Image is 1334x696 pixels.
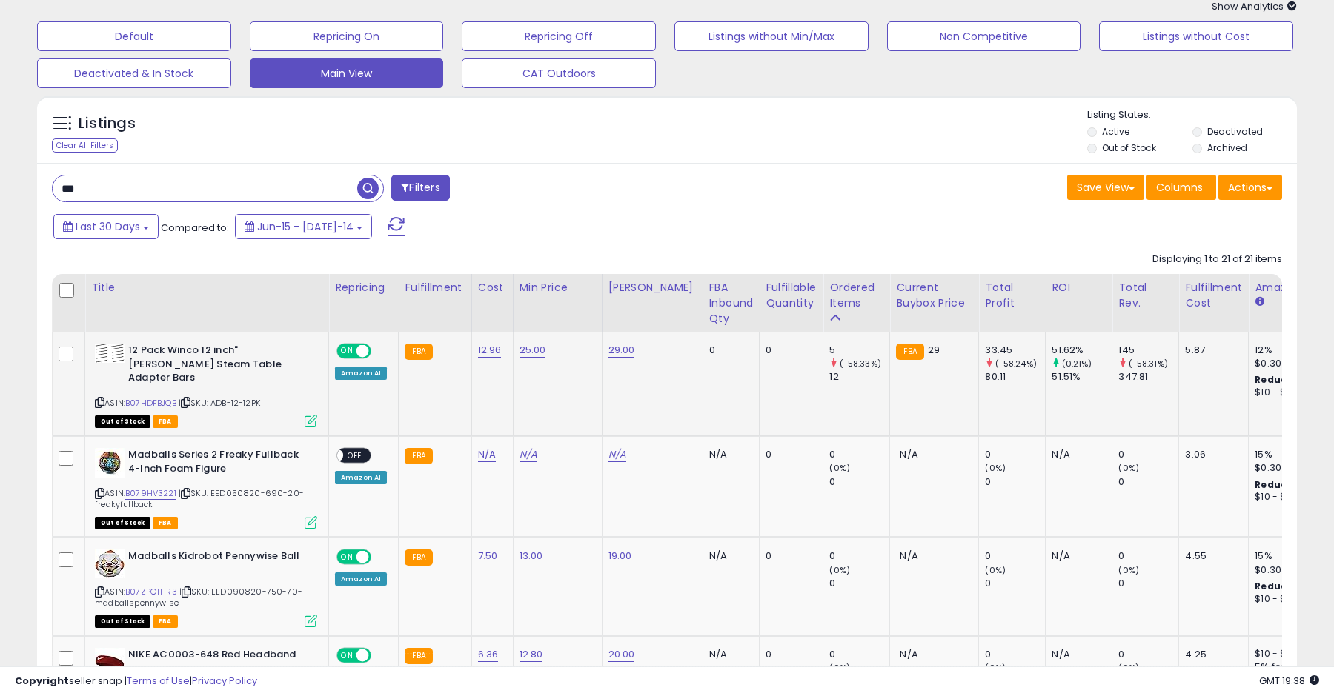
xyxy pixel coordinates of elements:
[985,577,1045,590] div: 0
[405,448,432,464] small: FBA
[192,674,257,688] a: Privacy Policy
[95,448,125,478] img: 51vH7n+F4QL._SL40_.jpg
[1118,370,1178,384] div: 347.81
[1052,370,1112,384] div: 51.51%
[1156,180,1203,195] span: Columns
[1118,448,1178,461] div: 0
[709,344,749,357] div: 0
[405,648,432,664] small: FBA
[95,415,150,428] span: All listings that are currently out of stock and unavailable for purchase on Amazon
[985,462,1006,474] small: (0%)
[1218,175,1282,200] button: Actions
[343,449,367,462] span: OFF
[95,648,125,677] img: 41RkeAu6d-L._SL40_.jpg
[896,280,972,311] div: Current Buybox Price
[250,58,444,88] button: Main View
[829,448,889,461] div: 0
[829,564,850,576] small: (0%)
[829,462,850,474] small: (0%)
[1129,358,1168,369] small: (-58.31%)
[608,280,697,295] div: [PERSON_NAME]
[79,113,136,134] h5: Listings
[1152,252,1282,267] div: Displaying 1 to 21 of 21 items
[985,549,1045,563] div: 0
[1185,549,1237,563] div: 4.55
[1185,280,1242,311] div: Fulfillment Cost
[709,280,754,327] div: FBA inbound Qty
[1185,648,1237,661] div: 4.25
[1207,141,1247,154] label: Archived
[235,214,372,239] button: Jun-15 - [DATE]-14
[128,648,308,666] b: NIKE AC0003-648 Red Headband
[829,280,883,311] div: Ordered Items
[1146,175,1216,200] button: Columns
[1118,280,1172,311] div: Total Rev.
[128,344,308,389] b: 12 Pack Winco 12 inch" [PERSON_NAME] Steam Table Adapter Bars
[95,448,317,527] div: ASIN:
[766,344,812,357] div: 0
[766,280,817,311] div: Fulfillable Quantity
[829,577,889,590] div: 0
[153,517,178,529] span: FBA
[95,586,302,608] span: | SKU: EED090820-750-70-madballspennywise
[900,549,917,563] span: N/A
[125,397,176,409] a: B07HDFBJQB
[53,214,159,239] button: Last 30 Days
[1087,108,1296,122] p: Listing States:
[928,343,940,357] span: 29
[520,549,543,563] a: 13.00
[520,280,596,295] div: Min Price
[128,448,308,479] b: Madballs Series 2 Freaky Fullback 4-Inch Foam Figure
[608,343,635,358] a: 29.00
[95,549,125,578] img: 51yTi3aorgL._SL40_.jpg
[335,471,387,484] div: Amazon AI
[15,674,69,688] strong: Copyright
[1099,21,1293,51] button: Listings without Cost
[15,675,257,689] div: seller snap | |
[985,648,1045,661] div: 0
[405,344,432,360] small: FBA
[674,21,869,51] button: Listings without Min/Max
[1255,295,1264,309] small: Amazon Fees.
[766,448,812,461] div: 0
[1118,344,1178,357] div: 145
[608,549,632,563] a: 19.00
[1052,648,1101,661] div: N/A
[709,549,749,563] div: N/A
[338,345,356,358] span: ON
[1118,564,1139,576] small: (0%)
[985,370,1045,384] div: 80.11
[95,549,317,626] div: ASIN:
[95,344,125,363] img: 41lyPAVoLKL._SL40_.jpg
[1118,462,1139,474] small: (0%)
[153,415,178,428] span: FBA
[1052,448,1101,461] div: N/A
[829,549,889,563] div: 0
[829,648,889,661] div: 0
[709,448,749,461] div: N/A
[335,367,387,380] div: Amazon AI
[95,487,304,509] span: | SKU: EED050820-690-20-freakyfullback
[128,549,308,567] b: Madballs Kidrobot Pennywise Ball
[478,447,496,462] a: N/A
[709,648,749,661] div: N/A
[1118,648,1178,661] div: 0
[1185,448,1237,461] div: 3.06
[1118,549,1178,563] div: 0
[125,487,176,500] a: B079HV3221
[766,549,812,563] div: 0
[985,280,1039,311] div: Total Profit
[52,138,118,153] div: Clear All Filters
[829,370,889,384] div: 12
[95,344,317,426] div: ASIN:
[1102,141,1156,154] label: Out of Stock
[1067,175,1144,200] button: Save View
[900,447,917,461] span: N/A
[391,175,449,201] button: Filters
[125,586,177,598] a: B07ZPCTHR3
[335,572,387,586] div: Amazon AI
[405,549,432,566] small: FBA
[520,343,546,358] a: 25.00
[985,448,1045,461] div: 0
[1102,125,1129,138] label: Active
